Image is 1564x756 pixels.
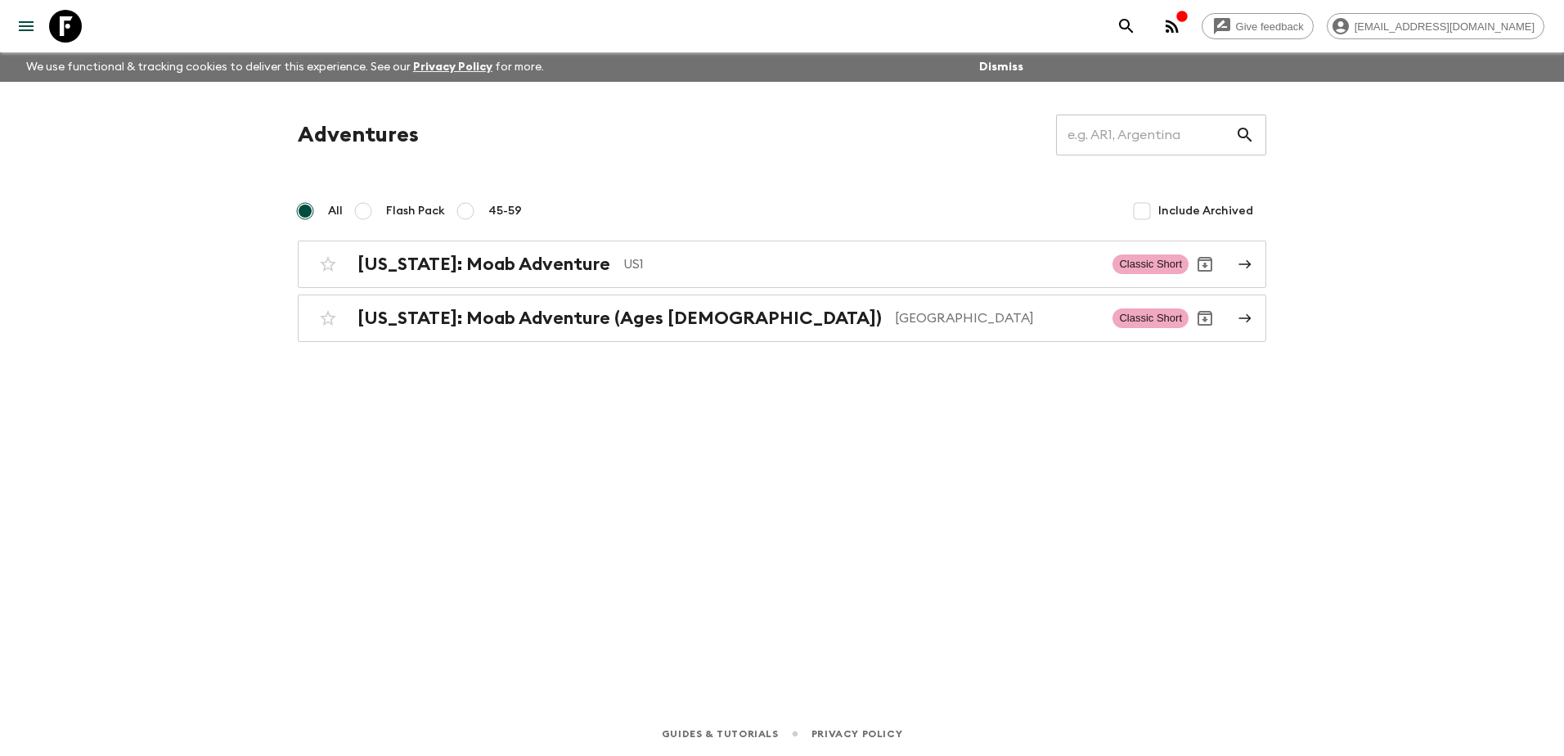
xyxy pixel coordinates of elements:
[298,295,1266,342] a: [US_STATE]: Moab Adventure (Ages [DEMOGRAPHIC_DATA])[GEOGRAPHIC_DATA]Classic ShortArchive
[20,52,551,82] p: We use functional & tracking cookies to deliver this experience. See our for more.
[1110,10,1143,43] button: search adventures
[413,61,492,73] a: Privacy Policy
[662,725,779,743] a: Guides & Tutorials
[386,203,445,219] span: Flash Pack
[1189,302,1221,335] button: Archive
[1346,20,1544,33] span: [EMAIL_ADDRESS][DOMAIN_NAME]
[1202,13,1314,39] a: Give feedback
[298,119,419,151] h1: Adventures
[1227,20,1313,33] span: Give feedback
[1189,248,1221,281] button: Archive
[1112,254,1189,274] span: Classic Short
[488,203,522,219] span: 45-59
[1112,308,1189,328] span: Classic Short
[623,254,1099,274] p: US1
[1158,203,1253,219] span: Include Archived
[895,308,1099,328] p: [GEOGRAPHIC_DATA]
[328,203,343,219] span: All
[1056,112,1235,158] input: e.g. AR1, Argentina
[10,10,43,43] button: menu
[811,725,902,743] a: Privacy Policy
[298,241,1266,288] a: [US_STATE]: Moab AdventureUS1Classic ShortArchive
[357,308,882,329] h2: [US_STATE]: Moab Adventure (Ages [DEMOGRAPHIC_DATA])
[1327,13,1544,39] div: [EMAIL_ADDRESS][DOMAIN_NAME]
[357,254,610,275] h2: [US_STATE]: Moab Adventure
[975,56,1027,79] button: Dismiss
